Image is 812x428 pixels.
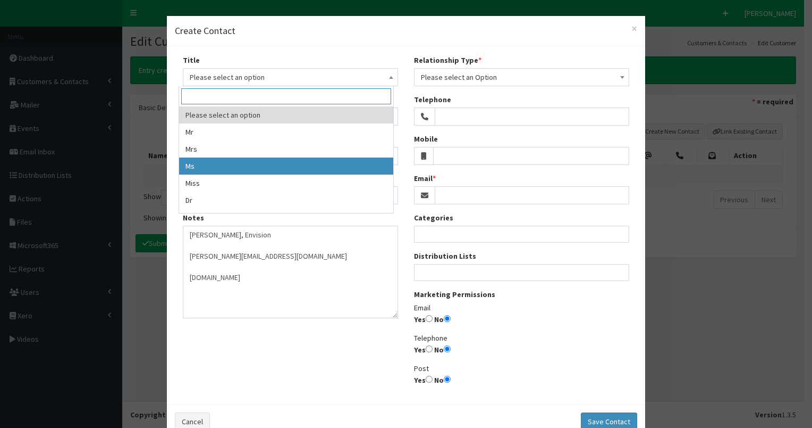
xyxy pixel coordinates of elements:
[414,302,629,327] p: Email
[179,106,393,124] li: Please select an option
[444,315,451,322] input: No
[183,55,200,65] label: Title
[414,94,451,105] label: Telephone
[631,23,637,34] button: Close
[190,70,391,85] span: Please select an option
[179,192,393,209] li: Dr
[414,68,629,86] span: Please select an Option
[414,212,453,223] label: Categories
[179,124,393,141] li: Mr
[434,343,451,355] label: No
[414,333,629,358] p: Telephone
[434,313,451,325] label: No
[426,315,433,322] input: Yes
[414,363,629,388] p: Post
[434,374,451,385] label: No
[414,313,433,325] label: Yes
[444,376,451,383] input: No
[414,134,438,144] label: Mobile
[183,212,204,223] label: Notes
[414,343,433,355] label: Yes
[414,289,495,300] label: Marketing Permissions
[414,374,433,385] label: Yes
[179,175,393,192] li: Miss
[179,158,393,175] li: Ms
[414,55,481,65] label: Relationship Type
[414,173,436,184] label: Email
[183,68,398,86] span: Please select an option
[421,70,622,85] span: Please select an Option
[175,24,637,38] h4: Create Contact
[179,209,393,226] li: MP
[426,345,433,352] input: Yes
[631,21,637,36] span: ×
[426,376,433,383] input: Yes
[179,141,393,158] li: Mrs
[414,251,476,261] label: Distribution Lists
[444,345,451,352] input: No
